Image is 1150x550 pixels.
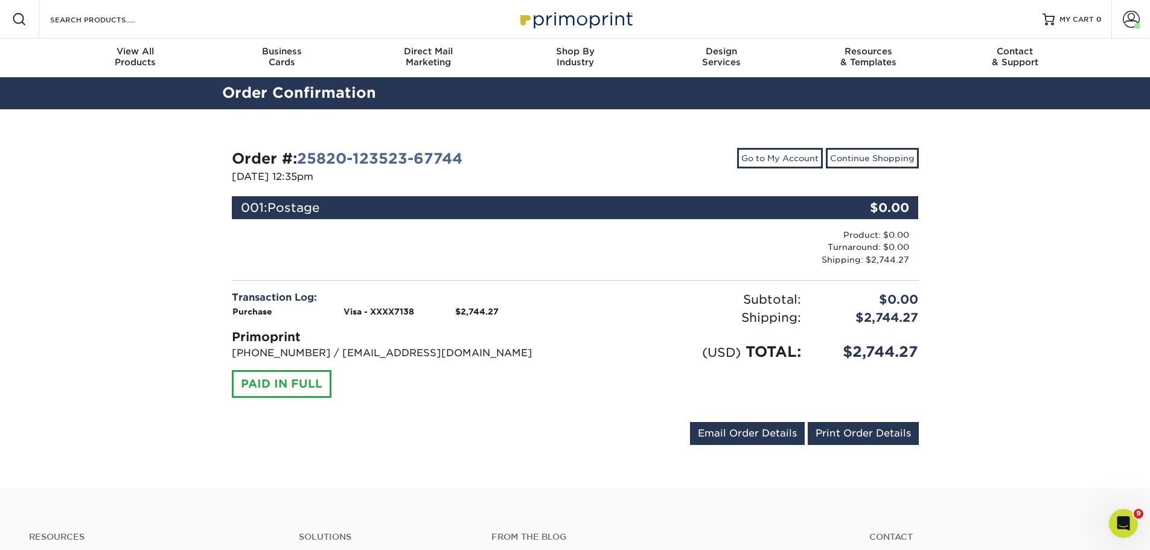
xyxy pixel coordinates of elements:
div: $2,744.27 [810,341,928,363]
a: Email Order Details [690,422,805,445]
a: Direct MailMarketing [355,39,502,77]
div: Services [648,46,795,68]
span: View All [62,46,209,57]
span: 9 [1134,509,1143,519]
iframe: Intercom live chat [1109,509,1138,538]
p: [PHONE_NUMBER] / [EMAIL_ADDRESS][DOMAIN_NAME] [232,346,566,360]
span: Resources [795,46,942,57]
div: Product: $0.00 Turnaround: $0.00 Shipping: $2,744.27 [689,229,909,266]
h4: Resources [29,532,281,542]
div: 001: [232,196,804,219]
div: Subtotal: [575,290,810,309]
a: Resources& Templates [795,39,942,77]
span: 0 [1096,15,1102,24]
strong: Visa - XXXX7138 [343,307,414,316]
div: Products [62,46,209,68]
a: BusinessCards [208,39,355,77]
span: Shop By [502,46,648,57]
a: Continue Shopping [826,148,919,168]
div: Marketing [355,46,502,68]
h4: From the Blog [491,532,837,542]
strong: Order #: [232,150,462,167]
span: Contact [942,46,1088,57]
h2: Order Confirmation [213,82,938,104]
strong: $2,744.27 [455,307,499,316]
span: Postage [267,200,320,215]
div: PAID IN FULL [232,370,331,398]
div: Industry [502,46,648,68]
small: (USD) [702,345,741,360]
span: Design [648,46,795,57]
img: Primoprint [515,6,636,32]
div: $0.00 [804,196,919,219]
div: & Templates [795,46,942,68]
strong: Purchase [232,307,272,316]
div: Primoprint [232,328,566,346]
a: Contact [869,532,1121,542]
input: SEARCH PRODUCTS..... [49,12,167,27]
div: Shipping: [575,309,810,327]
span: Business [208,46,355,57]
a: Contact& Support [942,39,1088,77]
a: Go to My Account [737,148,823,168]
h4: Solutions [299,532,473,542]
div: Transaction Log: [232,290,566,305]
span: Direct Mail [355,46,502,57]
a: Print Order Details [808,422,919,445]
a: DesignServices [648,39,795,77]
p: [DATE] 12:35pm [232,170,566,184]
a: 25820-123523-67744 [297,150,462,167]
div: $2,744.27 [810,309,928,327]
div: & Support [942,46,1088,68]
a: View AllProducts [62,39,209,77]
span: TOTAL: [746,343,801,360]
span: MY CART [1059,14,1094,25]
div: $0.00 [810,290,928,309]
a: Shop ByIndustry [502,39,648,77]
div: Cards [208,46,355,68]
